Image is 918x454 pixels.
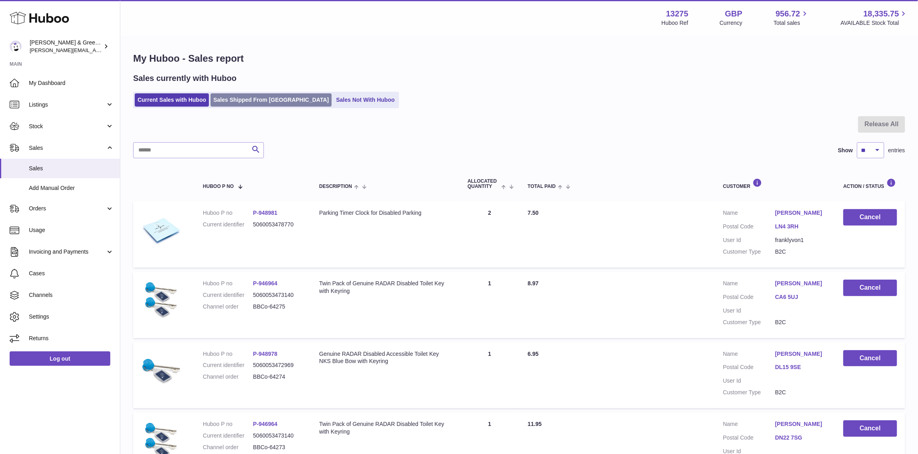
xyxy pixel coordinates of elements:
dt: Name [723,420,775,430]
span: Stock [29,123,105,130]
dt: Name [723,280,775,289]
dt: Name [723,209,775,219]
dt: User Id [723,307,775,315]
dt: Current identifier [203,221,253,228]
a: [PERSON_NAME] [775,420,827,428]
dt: Customer Type [723,389,775,396]
a: P-946964 [253,280,278,287]
span: Cases [29,270,114,277]
a: Sales Shipped From [GEOGRAPHIC_DATA] [211,93,332,107]
span: Total sales [774,19,809,27]
dt: Current identifier [203,361,253,369]
dd: B2C [775,319,827,326]
h2: Sales currently with Huboo [133,73,237,84]
span: 6.95 [528,351,539,357]
dt: Channel order [203,373,253,381]
div: Twin Pack of Genuine RADAR Disabled Toilet Key with Keyring [319,280,452,295]
a: [PERSON_NAME] [775,350,827,358]
button: Cancel [843,350,897,367]
dd: BBCo-64275 [253,303,303,311]
span: Description [319,184,352,189]
a: Sales Not With Huboo [333,93,397,107]
dt: Customer Type [723,319,775,326]
dd: 5060053473140 [253,432,303,440]
div: Huboo Ref [662,19,689,27]
span: 7.50 [528,210,539,216]
a: CA6 5UJ [775,293,827,301]
button: Cancel [843,420,897,437]
div: Twin Pack of Genuine RADAR Disabled Toilet Key with Keyring [319,420,452,436]
button: Cancel [843,209,897,226]
dt: Channel order [203,444,253,451]
dd: BBCo-64273 [253,444,303,451]
a: DN22 7SG [775,434,827,442]
span: Add Manual Order [29,184,114,192]
span: ALLOCATED Quantity [468,179,499,189]
a: LN4 3RH [775,223,827,230]
span: entries [888,147,905,154]
span: Settings [29,313,114,321]
dt: Huboo P no [203,420,253,428]
a: P-948981 [253,210,278,216]
span: Sales [29,144,105,152]
dt: Huboo P no [203,209,253,217]
dt: Huboo P no [203,280,253,287]
div: Genuine RADAR Disabled Accessible Toilet Key NKS Blue Bow with Keyring [319,350,452,365]
a: Current Sales with Huboo [135,93,209,107]
span: 18,335.75 [863,8,899,19]
dt: User Id [723,377,775,385]
dt: Postal Code [723,434,775,444]
dt: User Id [723,236,775,244]
span: 956.72 [776,8,800,19]
td: 1 [460,342,520,409]
div: Currency [720,19,743,27]
dd: franklyvon1 [775,236,827,244]
dd: 5060053472969 [253,361,303,369]
dt: Channel order [203,303,253,311]
dd: BBCo-64274 [253,373,303,381]
img: ellen@bluebadgecompany.co.uk [10,40,22,52]
a: DL15 9SE [775,363,827,371]
strong: GBP [725,8,742,19]
button: Cancel [843,280,897,296]
dd: 5060053473140 [253,291,303,299]
dt: Current identifier [203,432,253,440]
dt: Name [723,350,775,360]
h1: My Huboo - Sales report [133,52,905,65]
span: Orders [29,205,105,212]
dt: Customer Type [723,248,775,256]
img: $_57.JPG [141,350,181,390]
img: $_57.JPG [141,209,181,249]
a: [PERSON_NAME] [775,280,827,287]
span: Huboo P no [203,184,234,189]
div: Parking Timer Clock for Disabled Parking [319,209,452,217]
a: 18,335.75 AVAILABLE Stock Total [841,8,908,27]
dt: Postal Code [723,223,775,232]
a: [PERSON_NAME] [775,209,827,217]
dt: Huboo P no [203,350,253,358]
strong: 13275 [666,8,689,19]
dt: Postal Code [723,293,775,303]
span: Channels [29,291,114,299]
div: Action / Status [843,178,897,189]
span: Usage [29,226,114,234]
span: Returns [29,335,114,342]
span: AVAILABLE Stock Total [841,19,908,27]
a: Log out [10,351,110,366]
td: 1 [460,272,520,338]
dt: Postal Code [723,363,775,373]
td: 2 [460,201,520,268]
span: [PERSON_NAME][EMAIL_ADDRESS][DOMAIN_NAME] [30,47,161,53]
span: Sales [29,165,114,172]
div: Customer [723,178,827,189]
span: Total paid [528,184,556,189]
dt: Current identifier [203,291,253,299]
span: 11.95 [528,421,542,427]
a: P-946964 [253,421,278,427]
dd: B2C [775,389,827,396]
span: Listings [29,101,105,109]
span: 8.97 [528,280,539,287]
div: [PERSON_NAME] & Green Ltd [30,39,102,54]
span: My Dashboard [29,79,114,87]
span: Invoicing and Payments [29,248,105,256]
